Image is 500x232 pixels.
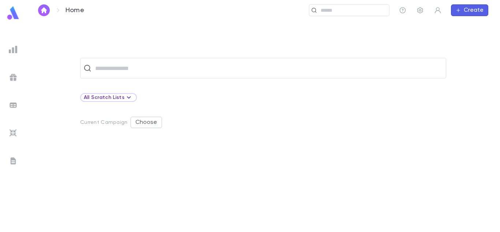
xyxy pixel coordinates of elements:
img: letters_grey.7941b92b52307dd3b8a917253454ce1c.svg [9,156,18,165]
img: batches_grey.339ca447c9d9533ef1741baa751efc33.svg [9,101,18,110]
p: Current Campaign [80,119,127,125]
img: home_white.a664292cf8c1dea59945f0da9f25487c.svg [40,7,48,13]
img: imports_grey.530a8a0e642e233f2baf0ef88e8c9fcb.svg [9,129,18,137]
img: campaigns_grey.99e729a5f7ee94e3726e6486bddda8f1.svg [9,73,18,82]
button: Choose [130,117,162,128]
p: Home [66,6,84,14]
div: All Scratch Lists [80,93,137,102]
div: All Scratch Lists [84,93,133,102]
img: reports_grey.c525e4749d1bce6a11f5fe2a8de1b229.svg [9,45,18,54]
img: logo [6,6,20,20]
button: Create [451,4,488,16]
